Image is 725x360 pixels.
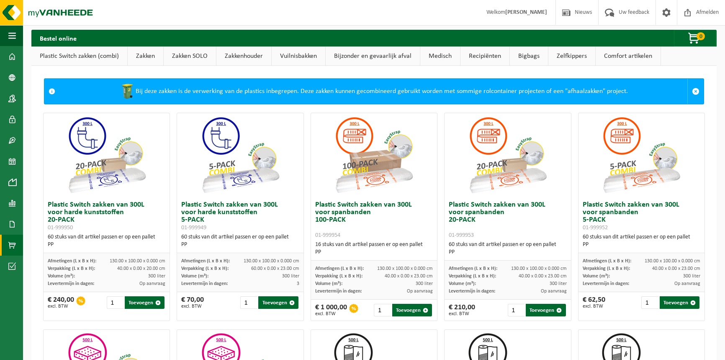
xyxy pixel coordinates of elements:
div: € 240,00 [48,296,74,309]
button: Toevoegen [660,296,699,309]
span: excl. BTW [181,304,204,309]
span: Levertermijn in dagen: [48,281,94,286]
span: 3 [297,281,299,286]
span: 130.00 x 100.00 x 0.000 cm [377,266,433,271]
span: 40.00 x 0.00 x 23.00 cm [519,274,567,279]
span: Volume (m³): [583,274,610,279]
span: Volume (m³): [48,274,75,279]
span: 01-999950 [48,225,73,231]
img: 01-999954 [332,113,416,197]
span: Op aanvraag [674,281,700,286]
span: Afmetingen (L x B x H): [583,259,631,264]
span: 300 liter [550,281,567,286]
span: 60.00 x 0.00 x 23.00 cm [251,266,299,271]
h3: Plastic Switch zakken van 300L voor spanbanden 5-PACK [583,201,700,231]
span: 01-999949 [181,225,206,231]
h2: Bestel online [31,30,85,46]
span: Afmetingen (L x B x H): [315,266,364,271]
div: PP [583,241,700,249]
div: 60 stuks van dit artikel passen er op een pallet [449,241,566,256]
span: excl. BTW [583,304,605,309]
span: Verpakking (L x B x H): [48,266,95,271]
span: 40.00 x 0.00 x 23.00 cm [652,266,700,271]
input: 1 [240,296,257,309]
img: WB-0240-HPE-GN-50.png [119,83,136,100]
span: Volume (m³): [315,281,342,286]
div: PP [181,241,299,249]
a: Plastic Switch zakken (combi) [31,47,127,66]
img: 01-999952 [599,113,683,197]
button: Toevoegen [258,296,298,309]
span: Verpakking (L x B x H): [449,274,496,279]
h3: Plastic Switch zakken van 300L voor harde kunststoffen 20-PACK [48,201,165,231]
span: 01-999954 [315,232,340,238]
a: Zelfkippers [548,47,595,66]
span: 130.00 x 100.00 x 0.000 cm [244,259,299,264]
span: Levertermijn in dagen: [583,281,629,286]
span: 300 liter [683,274,700,279]
a: Recipiënten [460,47,509,66]
span: 0 [697,32,705,40]
a: Medisch [420,47,460,66]
span: Verpakking (L x B x H): [583,266,630,271]
span: Levertermijn in dagen: [315,289,362,294]
span: 300 liter [282,274,299,279]
div: 60 stuks van dit artikel passen er op een pallet [181,233,299,249]
div: Bij deze zakken is de verwerking van de plastics inbegrepen. Deze zakken kunnen gecombineerd gebr... [59,79,687,104]
input: 1 [374,304,391,316]
a: Zakken SOLO [164,47,216,66]
input: 1 [641,296,658,309]
span: excl. BTW [48,304,74,309]
div: € 70,00 [181,296,204,309]
h3: Plastic Switch zakken van 300L voor spanbanden 100-PACK [315,201,433,239]
a: Sluit melding [687,79,704,104]
span: 300 liter [416,281,433,286]
img: 01-999949 [198,113,282,197]
a: Comfort artikelen [596,47,661,66]
span: Verpakking (L x B x H): [315,274,362,279]
div: PP [449,249,566,256]
div: € 1 000,00 [315,304,347,316]
a: Bigbags [510,47,548,66]
span: Volume (m³): [181,274,208,279]
span: Levertermijn in dagen: [449,289,495,294]
div: PP [315,249,433,256]
span: Op aanvraag [541,289,567,294]
span: 130.00 x 100.00 x 0.000 cm [645,259,700,264]
span: Levertermijn in dagen: [181,281,228,286]
div: € 62,50 [583,296,605,309]
span: 01-999953 [449,232,474,238]
div: 16 stuks van dit artikel passen er op een pallet [315,241,433,256]
span: 300 liter [148,274,165,279]
div: € 210,00 [449,304,475,316]
span: excl. BTW [449,311,475,316]
span: excl. BTW [315,311,347,316]
span: Op aanvraag [407,289,433,294]
span: 130.00 x 100.00 x 0.000 cm [511,266,567,271]
button: Toevoegen [125,296,165,309]
img: 01-999950 [65,113,149,197]
img: 01-999953 [466,113,550,197]
span: Op aanvraag [139,281,165,286]
span: Afmetingen (L x B x H): [48,259,96,264]
a: Vuilnisbakken [272,47,325,66]
button: 0 [674,30,716,47]
input: 1 [107,296,124,309]
div: 60 stuks van dit artikel passen er op een pallet [583,233,700,249]
div: 60 stuks van dit artikel passen er op een pallet [48,233,165,249]
a: Zakkenhouder [216,47,271,66]
span: Verpakking (L x B x H): [181,266,229,271]
span: 40.00 x 0.00 x 20.00 cm [117,266,165,271]
span: 130.00 x 100.00 x 0.000 cm [110,259,165,264]
strong: [PERSON_NAME] [505,9,547,16]
a: Zakken [128,47,163,66]
button: Toevoegen [526,304,566,316]
div: PP [48,241,165,249]
span: Afmetingen (L x B x H): [449,266,497,271]
a: Bijzonder en gevaarlijk afval [326,47,420,66]
h3: Plastic Switch zakken van 300L voor harde kunststoffen 5-PACK [181,201,299,231]
input: 1 [508,304,525,316]
span: 40.00 x 0.00 x 23.00 cm [385,274,433,279]
span: Afmetingen (L x B x H): [181,259,230,264]
h3: Plastic Switch zakken van 300L voor spanbanden 20-PACK [449,201,566,239]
